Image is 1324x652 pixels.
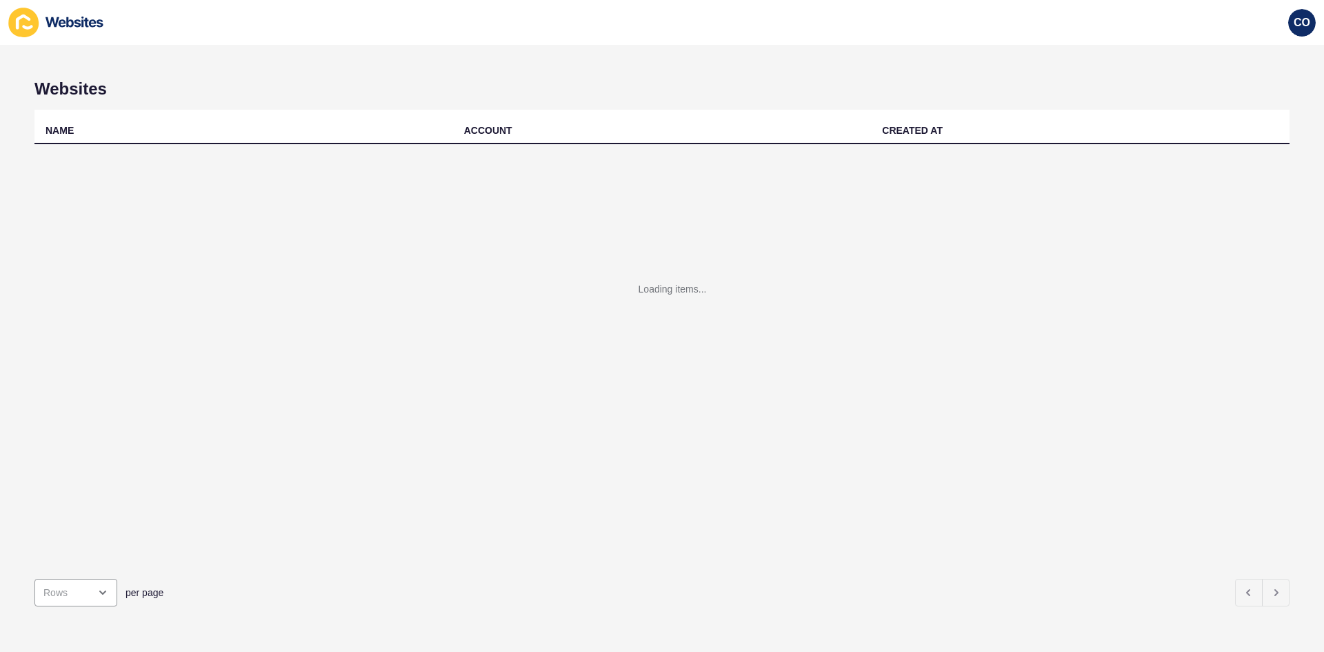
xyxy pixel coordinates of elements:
[34,579,117,606] div: open menu
[46,124,74,137] div: NAME
[126,586,163,600] span: per page
[34,79,1290,99] h1: Websites
[882,124,943,137] div: CREATED AT
[1294,16,1310,30] span: CO
[464,124,512,137] div: ACCOUNT
[639,282,707,296] div: Loading items...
